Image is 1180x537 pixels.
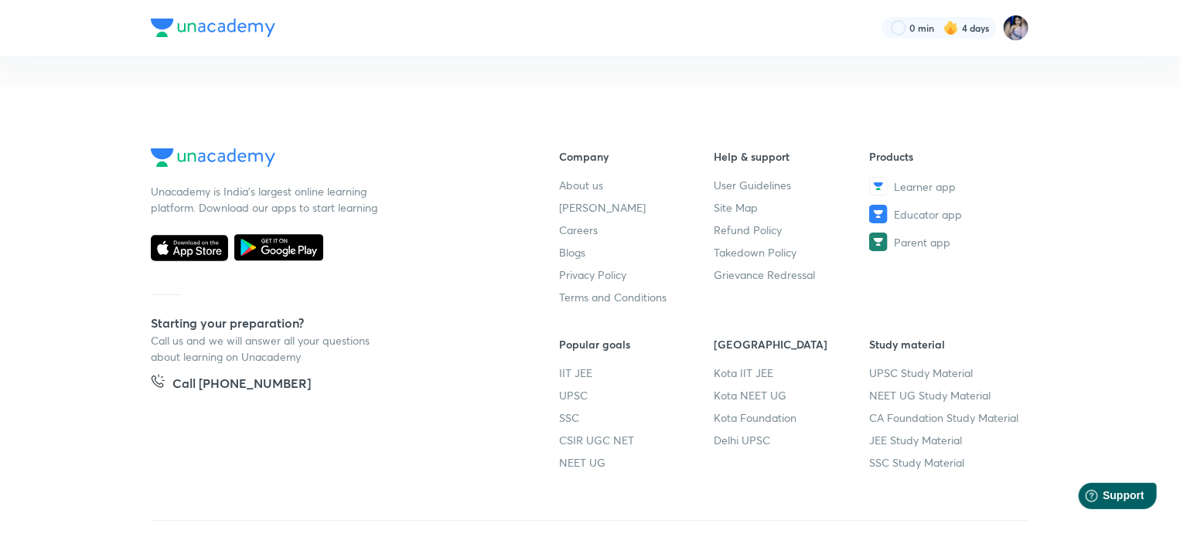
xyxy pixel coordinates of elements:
a: UPSC [559,387,714,403]
a: Terms and Conditions [559,289,714,305]
a: Kota IIT JEE [714,365,870,381]
h5: Call [PHONE_NUMBER] [172,374,311,396]
span: Learner app [894,178,956,195]
span: Educator app [894,206,962,223]
a: NEET UG Study Material [869,387,1025,403]
a: Site Map [714,199,870,216]
h6: Study material [869,336,1025,352]
a: Educator app [869,205,1025,223]
a: Learner app [869,177,1025,195]
a: SSC [559,410,714,426]
iframe: Help widget launcher [1042,477,1163,520]
img: streak [943,20,959,36]
a: Privacy Policy [559,267,714,283]
p: Call us and we will answer all your questions about learning on Unacademy [151,332,383,365]
span: Parent app [894,234,950,250]
img: Parent app [869,233,888,251]
a: Kota NEET UG [714,387,870,403]
a: User Guidelines [714,177,870,193]
img: Company Logo [151,148,275,167]
a: Takedown Policy [714,244,870,260]
h6: [GEOGRAPHIC_DATA] [714,336,870,352]
span: Careers [559,222,598,238]
a: [PERSON_NAME] [559,199,714,216]
a: NEET UG [559,454,714,471]
h5: Starting your preparation? [151,314,510,332]
a: JEE Study Material [869,432,1025,448]
img: Company Logo [151,19,275,37]
a: Careers [559,222,714,238]
a: SSC Study Material [869,454,1025,471]
a: IIT JEE [559,365,714,381]
img: Educator app [869,205,888,223]
a: Delhi UPSC [714,432,870,448]
a: Refund Policy [714,222,870,238]
h6: Help & support [714,148,870,165]
a: CSIR UGC NET [559,432,714,448]
h6: Popular goals [559,336,714,352]
p: Unacademy is India’s largest online learning platform. Download our apps to start learning [151,183,383,216]
a: UPSC Study Material [869,365,1025,381]
a: Company Logo [151,148,510,171]
a: About us [559,177,714,193]
h6: Products [869,148,1025,165]
a: CA Foundation Study Material [869,410,1025,426]
a: Kota Foundation [714,410,870,426]
a: Blogs [559,244,714,260]
img: Tanya Gautam [1003,15,1029,41]
img: Learner app [869,177,888,195]
h6: Company [559,148,714,165]
a: Parent app [869,233,1025,251]
a: Call [PHONE_NUMBER] [151,374,311,396]
a: Grievance Redressal [714,267,870,283]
